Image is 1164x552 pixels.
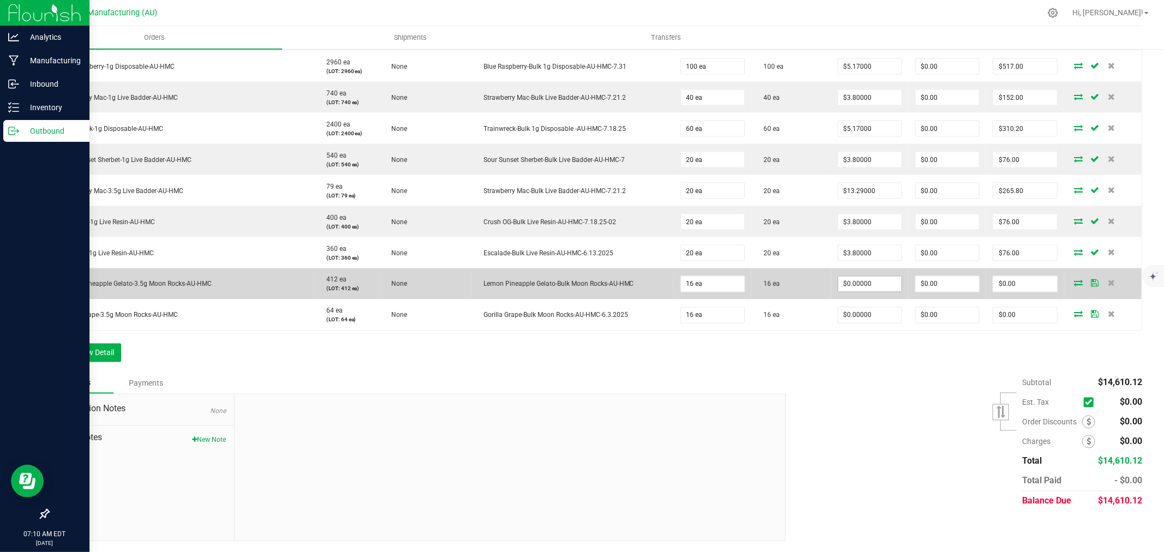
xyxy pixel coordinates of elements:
span: Lemon Pineapple Gelato-3.5g Moon Rocks-AU-HMC [56,280,212,288]
span: $0.00 [1120,436,1142,447]
span: Save Order Detail [1087,124,1103,131]
input: 0 [681,59,744,74]
input: 0 [838,245,902,261]
div: Payments [114,374,179,393]
span: None [386,280,407,288]
span: 79 ea [321,183,343,190]
span: 40 ea [758,94,780,101]
p: [DATE] [5,539,85,547]
span: 740 ea [321,89,347,97]
span: Delete Order Detail [1103,280,1120,286]
inline-svg: Manufacturing [8,55,19,66]
span: Delete Order Detail [1103,155,1120,162]
button: New Note [192,435,226,445]
input: 0 [681,183,744,199]
span: Orders [129,33,180,43]
span: Strawberry Mac-Bulk Live Badder-AU-HMC-7.21.2 [478,94,626,101]
input: 0 [916,277,979,292]
span: $0.00 [1120,397,1142,407]
input: 0 [838,214,902,230]
input: 0 [681,90,744,105]
span: $14,610.12 [1098,377,1142,388]
span: 20 ea [758,187,780,195]
span: Escalade-1g Live Resin-AU-HMC [56,249,154,257]
span: 360 ea [321,245,347,253]
span: Save Order Detail [1087,218,1103,224]
p: Manufacturing [19,54,85,67]
span: Save Order Detail [1087,62,1103,69]
a: Shipments [282,26,538,49]
span: Crush OG-1g Live Resin-AU-HMC [56,218,156,226]
a: Transfers [538,26,794,49]
span: Sour Sunset Sherbet-1g Live Badder-AU-HMC [56,156,192,164]
span: Est. Tax [1022,398,1079,407]
input: 0 [993,277,1056,292]
span: Charges [1022,437,1082,446]
span: Save Order Detail [1087,311,1103,317]
span: Save Order Detail [1087,155,1103,162]
span: Order Notes [57,431,226,445]
p: (LOT: 400 ea) [321,223,373,231]
span: None [386,125,407,133]
inline-svg: Inbound [8,79,19,89]
input: 0 [838,152,902,167]
span: 2400 ea [321,121,350,128]
span: Delete Order Detail [1103,187,1120,193]
span: $0.00 [1120,417,1142,427]
p: (LOT: 2960 ea) [321,67,373,75]
span: Lemon Pineapple Gelato-Bulk Moon Rocks-AU-HMC [478,280,634,288]
p: (LOT: 740 ea) [321,98,373,106]
input: 0 [838,308,902,323]
span: None [386,94,407,101]
input: 0 [681,308,744,323]
inline-svg: Outbound [8,125,19,136]
span: Strawberry Mac-3.5g Live Badder-AU-HMC [56,187,184,195]
p: (LOT: 2400 ea) [321,129,373,137]
span: $14,610.12 [1098,496,1142,506]
span: None [386,249,407,257]
span: Blue Raspberry-Bulk 1g Disposable-AU-HMC-7.31 [478,63,626,70]
span: Trainwreck-Bulk 1g Disposable -AU-HMC-7.18.25 [478,125,626,133]
span: Blue Raspberry-1g Disposable-AU-HMC [56,63,175,70]
input: 0 [916,121,979,136]
span: None [386,63,407,70]
span: 16 ea [758,280,780,288]
span: 412 ea [321,276,347,284]
input: 0 [993,121,1056,136]
span: Transfers [636,33,696,43]
input: 0 [993,183,1056,199]
span: Save Order Detail [1087,280,1103,286]
span: 64 ea [321,307,343,315]
p: (LOT: 64 ea) [321,316,373,324]
p: 07:10 AM EDT [5,529,85,539]
span: Stash Manufacturing (AU) [65,8,158,17]
span: Balance Due [1022,496,1071,506]
input: 0 [838,183,902,199]
input: 0 [681,152,744,167]
input: 0 [838,121,902,136]
input: 0 [681,245,744,261]
span: Delete Order Detail [1103,218,1120,224]
span: Trainwreck-1g Disposable-AU-HMC [56,125,164,133]
span: Delete Order Detail [1103,93,1120,100]
span: 20 ea [758,156,780,164]
inline-svg: Inventory [8,102,19,113]
input: 0 [681,214,744,230]
p: Inventory [19,101,85,114]
span: Strawberry Mac-Bulk Live Badder-AU-HMC-7.21.2 [478,187,626,195]
p: (LOT: 79 ea) [321,191,373,200]
span: None [386,156,407,164]
input: 0 [993,214,1056,230]
span: None [386,187,407,195]
span: Save Order Detail [1087,93,1103,100]
span: Calculate excise tax [1084,395,1099,410]
span: Gorilla Grape-Bulk Moon Rocks-AU-HMC-6.3.2025 [478,311,628,319]
iframe: Resource center [11,465,44,497]
p: Inbound [19,77,85,91]
span: Gorilla Grape-3.5g Moon Rocks-AU-HMC [56,311,178,319]
div: Manage settings [1046,8,1060,18]
span: $14,610.12 [1098,456,1142,466]
span: Total [1022,456,1042,466]
span: Save Order Detail [1087,249,1103,255]
a: Orders [26,26,282,49]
